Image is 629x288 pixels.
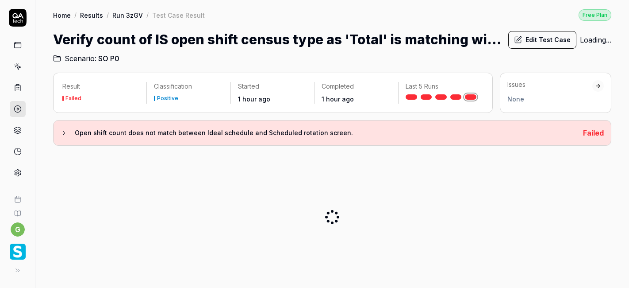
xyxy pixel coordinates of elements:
div: None [507,94,592,104]
span: Scenario: [63,53,96,64]
div: / [146,11,149,19]
h1: Verify count of IS open shift census type as 'Total' is matching with SRT [53,30,501,50]
button: Edit Test Case [508,31,576,49]
span: Failed [583,128,604,137]
div: Failed [65,96,81,101]
time: 1 hour ago [322,95,354,103]
a: Run 3zGV [112,11,143,19]
a: Results [80,11,103,19]
div: / [74,11,77,19]
div: / [107,11,109,19]
p: Started [238,82,307,91]
p: Classification [154,82,223,91]
a: Book a call with us [4,189,31,203]
div: Positive [157,96,178,101]
p: Last 5 Runs [406,82,476,91]
p: Result [62,82,139,91]
a: Free Plan [579,9,611,21]
h3: Open shift count does not match between Ideal schedule and Scheduled rotation screen. [75,128,576,138]
img: Smartlinx Logo [10,244,26,260]
p: Completed [322,82,391,91]
div: Test Case Result [152,11,205,19]
button: g [11,222,25,237]
a: Scenario:SO P0 [53,53,119,64]
a: Home [53,11,71,19]
button: Open shift count does not match between Ideal schedule and Scheduled rotation screen. [61,128,576,138]
a: Documentation [4,203,31,217]
div: Loading... [580,35,611,45]
span: SO P0 [98,53,119,64]
time: 1 hour ago [238,95,270,103]
button: Smartlinx Logo [4,237,31,261]
div: Issues [507,80,592,89]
